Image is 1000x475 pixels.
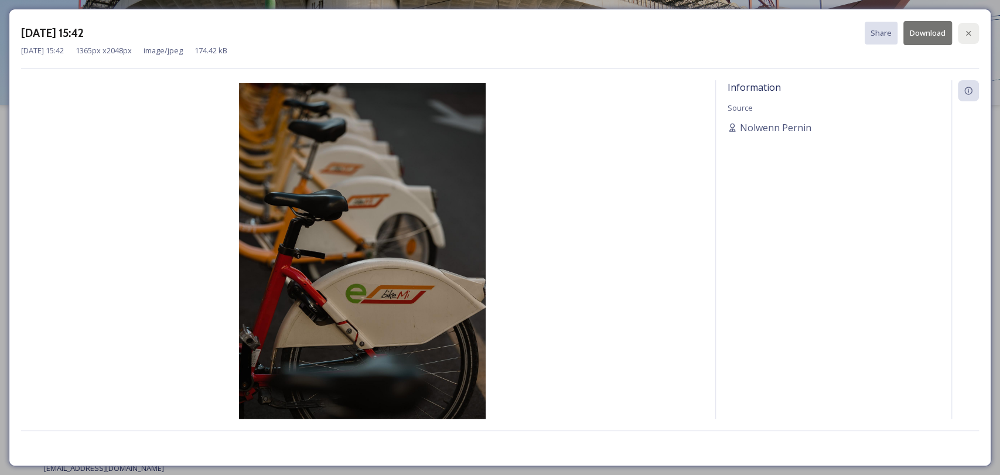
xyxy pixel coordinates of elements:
[76,45,132,56] span: 1365 px x 2048 px
[865,22,897,45] button: Share
[728,102,753,113] span: Source
[740,121,811,135] span: Nolwenn Pernin
[144,45,183,56] span: image/jpeg
[21,25,84,42] h3: [DATE] 15:42
[21,45,64,56] span: [DATE] 15:42
[194,45,227,56] span: 174.42 kB
[728,81,781,94] span: Information
[903,21,952,45] button: Download
[21,83,704,453] img: 1925ecba56519936a35dea97e0fb5b2b980128218a33a6ca95a9396132baa96a.jpg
